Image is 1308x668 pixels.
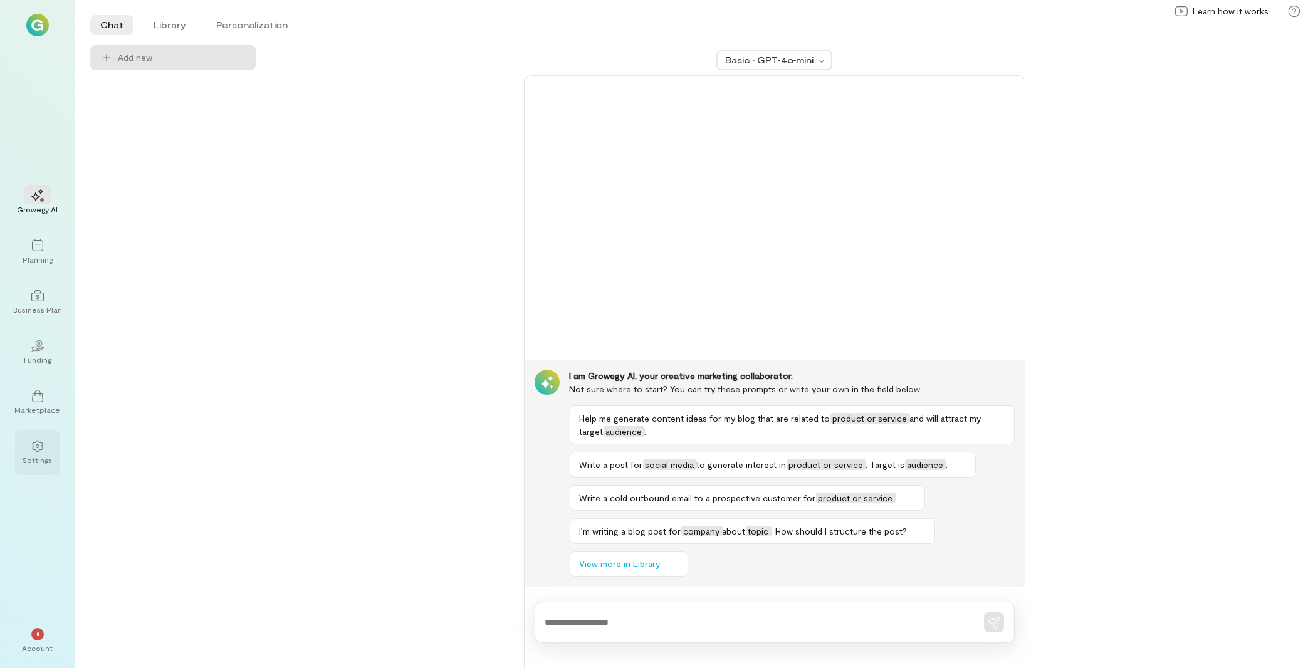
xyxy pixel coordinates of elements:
span: Write a cold outbound email to a prospective customer for [580,493,816,503]
span: I’m writing a blog post for [580,526,681,536]
div: Funding [24,355,51,365]
div: Settings [23,455,53,465]
span: about [723,526,746,536]
div: *Account [15,618,60,663]
a: Marketplace [15,380,60,425]
div: Not sure where to start? You can try these prompts or write your own in the field below. [570,382,1015,395]
a: Funding [15,330,60,375]
button: I’m writing a blog post forcompanyabouttopic. How should I structure the post? [570,518,935,544]
span: to generate interest in [697,459,787,470]
div: Planning [23,254,53,264]
li: Library [144,15,196,35]
button: Write a cold outbound email to a prospective customer forproduct or service. [570,485,925,511]
span: product or service [816,493,896,503]
div: Business Plan [13,305,62,315]
span: audience [905,459,946,470]
span: Add new [118,51,246,64]
span: product or service [830,413,910,424]
span: . [896,493,897,503]
div: Basic · GPT‑4o‑mini [725,54,815,66]
span: and will attract my target [580,413,981,437]
span: Learn how it works [1193,5,1269,18]
div: Marketplace [15,405,61,415]
span: . How should I structure the post? [772,526,908,536]
span: social media [643,459,697,470]
div: Growegy AI [18,204,58,214]
span: company [681,526,723,536]
a: Growegy AI [15,179,60,224]
span: . [946,459,948,470]
li: Personalization [206,15,298,35]
div: I am Growegy AI, your creative marketing collaborator. [570,370,1015,382]
span: . [645,426,647,437]
span: Help me generate content ideas for my blog that are related to [580,413,830,424]
li: Chat [90,15,133,35]
span: topic [746,526,772,536]
span: . Target is [866,459,905,470]
a: Business Plan [15,279,60,325]
span: Write a post for [580,459,643,470]
span: audience [604,426,645,437]
a: Settings [15,430,60,475]
a: Planning [15,229,60,274]
span: View more in Library [580,558,661,570]
button: Write a post forsocial mediato generate interest inproduct or service. Target isaudience. [570,452,976,478]
button: Help me generate content ideas for my blog that are related toproduct or serviceand will attract ... [570,405,1015,444]
span: product or service [787,459,866,470]
div: Account [23,643,53,653]
button: View more in Library [570,551,688,577]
